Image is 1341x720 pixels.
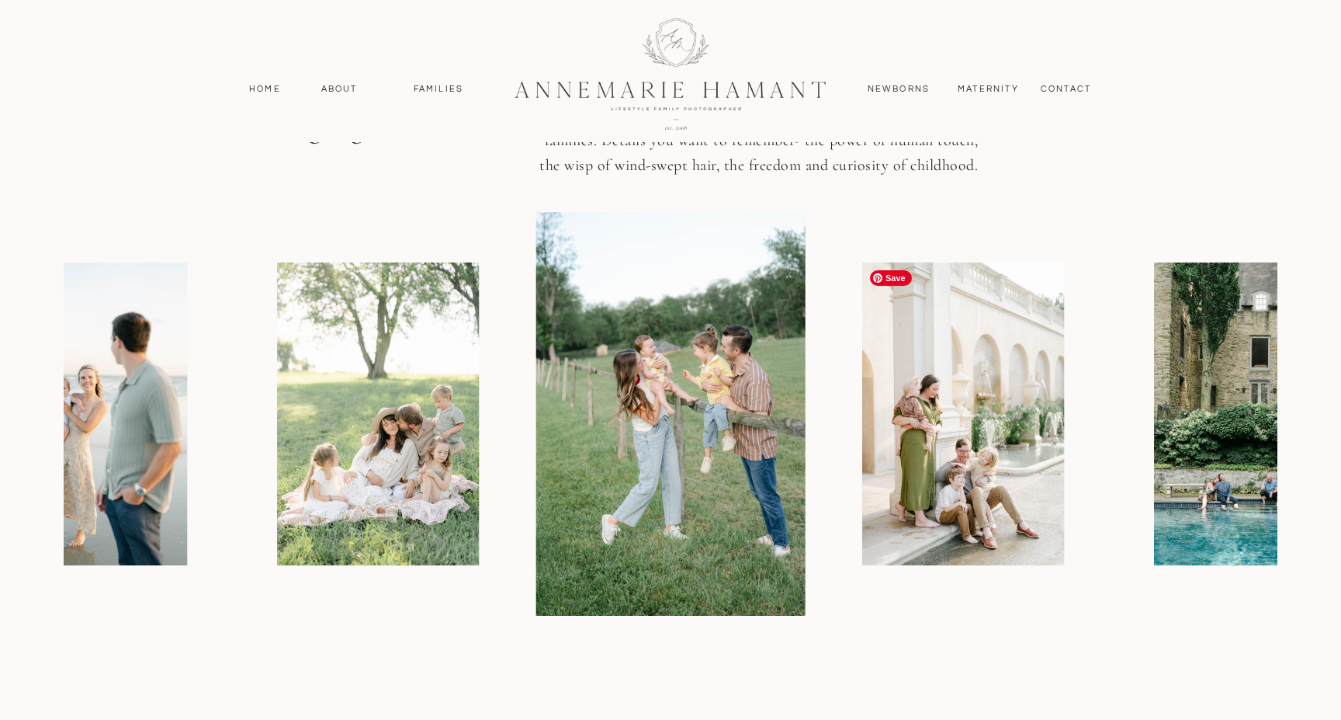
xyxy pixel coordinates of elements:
[1032,82,1100,96] a: contact
[958,82,1017,96] a: MAternity
[279,106,456,162] p: Highlights
[242,82,288,96] a: Home
[861,82,936,96] a: Newborns
[404,82,473,96] a: Families
[317,82,362,96] a: About
[870,270,912,286] span: Save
